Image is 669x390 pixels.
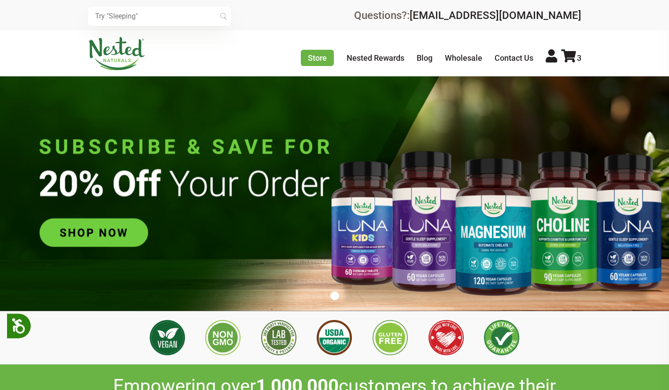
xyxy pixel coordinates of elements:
a: Wholesale [445,53,482,63]
img: 3rd Party Lab Tested [261,320,296,355]
a: 3 [561,53,581,63]
a: [EMAIL_ADDRESS][DOMAIN_NAME] [410,9,581,22]
img: USDA Organic [317,320,352,355]
img: Nested Naturals [88,37,145,70]
a: Contact Us [495,53,533,63]
a: Nested Rewards [347,53,404,63]
img: Made with Love [429,320,464,355]
input: Try "Sleeping" [88,7,231,26]
button: 1 of 1 [330,291,339,300]
a: Store [301,50,334,66]
img: Vegan [150,320,185,355]
img: Lifetime Guarantee [484,320,519,355]
img: Gluten Free [373,320,408,355]
div: Questions?: [354,10,581,21]
img: Non GMO [205,320,240,355]
a: Blog [417,53,432,63]
span: 3 [577,53,581,63]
